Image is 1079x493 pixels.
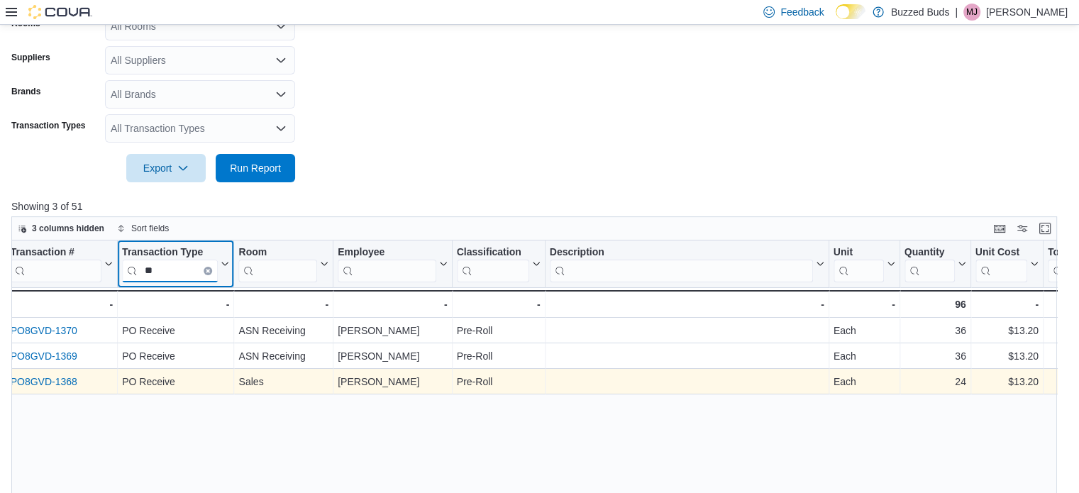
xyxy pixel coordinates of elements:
div: Room [238,245,317,282]
div: Employee [338,245,436,259]
div: Transaction Type [122,245,218,259]
label: Suppliers [11,52,50,63]
div: ASN Receiving [238,348,328,365]
div: Maggie Jerstad [963,4,980,21]
div: ASN Receiving [238,322,328,339]
div: - [10,296,112,313]
div: Unit Cost [975,245,1027,282]
div: Each [834,373,895,390]
a: PO8GVD-1369 [11,350,77,362]
div: - [550,296,824,313]
div: $13.20 [975,322,1039,339]
div: Pre-Roll [457,322,541,339]
span: Export [135,154,197,182]
div: Sales [238,373,328,390]
button: Clear input [204,266,212,275]
button: Keyboard shortcuts [991,220,1008,237]
button: 3 columns hidden [12,220,110,237]
label: Brands [11,86,40,97]
button: Description [550,245,824,282]
span: Run Report [230,161,281,175]
button: Unit [834,245,895,282]
span: MJ [966,4,978,21]
button: Display options [1014,220,1031,237]
button: Transaction TypeClear input [122,245,229,282]
div: $13.20 [975,373,1039,390]
div: - [238,296,328,313]
div: - [122,296,229,313]
div: [PERSON_NAME] [338,348,448,365]
div: Transaction Type [122,245,218,282]
div: - [834,296,895,313]
div: Quantity [904,245,955,282]
div: 96 [904,296,966,313]
div: Pre-Roll [457,373,541,390]
div: Transaction # [10,245,101,259]
p: Buzzed Buds [891,4,950,21]
button: Quantity [904,245,966,282]
input: Dark Mode [836,4,865,19]
a: PO8GVD-1368 [11,376,77,387]
div: 36 [904,322,966,339]
span: 3 columns hidden [32,223,104,234]
div: Classification [457,245,529,259]
div: Each [834,348,895,365]
div: [PERSON_NAME] [338,322,448,339]
button: Open list of options [275,89,287,100]
div: $13.20 [975,348,1039,365]
div: Description [550,245,813,282]
div: PO Receive [122,373,229,390]
button: Run Report [216,154,295,182]
button: Sort fields [111,220,175,237]
a: PO8GVD-1370 [11,325,77,336]
button: Unit Cost [975,245,1039,282]
div: - [338,296,448,313]
div: Room [238,245,317,259]
p: Showing 3 of 51 [11,199,1068,214]
button: Enter fullscreen [1036,220,1053,237]
p: | [955,4,958,21]
div: Unit [834,245,884,282]
div: - [457,296,541,313]
div: Pre-Roll [457,348,541,365]
div: Unit Cost [975,245,1027,259]
div: [PERSON_NAME] [338,373,448,390]
span: Sort fields [131,223,169,234]
div: - [975,296,1039,313]
button: Classification [457,245,541,282]
div: Classification [457,245,529,282]
div: Each [834,322,895,339]
div: Quantity [904,245,955,259]
button: Open list of options [275,21,287,32]
p: [PERSON_NAME] [986,4,1068,21]
div: PO Receive [122,322,229,339]
div: Transaction # URL [10,245,101,282]
button: Employee [338,245,448,282]
div: 24 [904,373,966,390]
div: 36 [904,348,966,365]
div: Unit [834,245,884,259]
span: Feedback [780,5,824,19]
img: Cova [28,5,92,19]
button: Transaction # [10,245,112,282]
div: Employee [338,245,436,282]
button: Open list of options [275,123,287,134]
button: Export [126,154,206,182]
label: Transaction Types [11,120,85,131]
button: Room [238,245,328,282]
button: Open list of options [275,55,287,66]
div: PO Receive [122,348,229,365]
div: Description [550,245,813,259]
